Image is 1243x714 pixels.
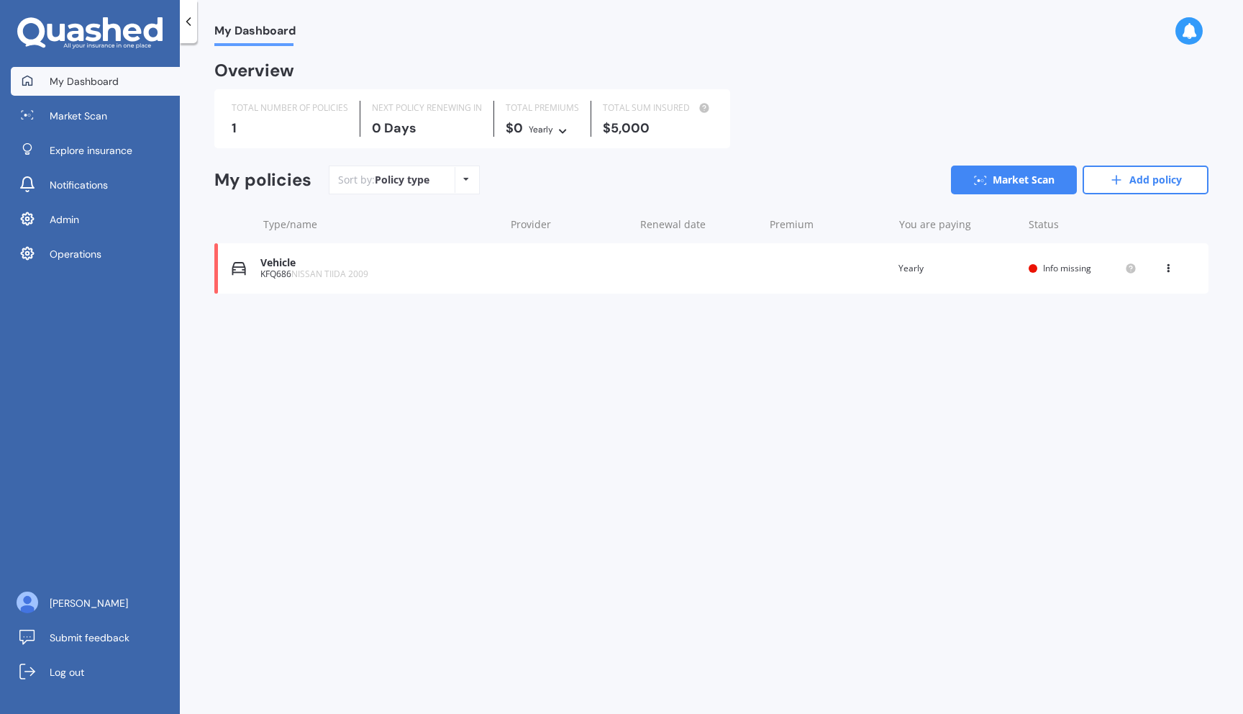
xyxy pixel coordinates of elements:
div: Premium [770,217,888,232]
div: Type/name [263,217,499,232]
div: Vehicle [260,257,497,269]
img: Vehicle [232,261,246,276]
a: Add policy [1083,166,1208,194]
a: [PERSON_NAME] [11,589,180,618]
div: TOTAL PREMIUMS [506,101,579,115]
a: Explore insurance [11,136,180,165]
span: Operations [50,247,101,261]
div: My policies [214,170,311,191]
a: Market Scan [11,101,180,130]
a: Notifications [11,171,180,199]
span: [PERSON_NAME] [50,596,128,610]
div: 0 Days [372,121,482,135]
div: TOTAL SUM INSURED [603,101,713,115]
div: $5,000 [603,121,713,135]
div: Yearly [529,122,553,137]
div: 1 [232,121,348,135]
span: My Dashboard [50,74,119,89]
a: Admin [11,205,180,234]
span: Info missing [1043,262,1091,274]
a: Submit feedback [11,623,180,652]
div: Status [1029,217,1137,232]
div: You are paying [899,217,1017,232]
div: $0 [506,121,579,137]
span: Log out [50,665,84,679]
div: Yearly [898,261,1017,276]
a: Operations [11,240,180,268]
div: Provider [511,217,629,232]
span: Submit feedback [50,631,129,645]
div: Renewal date [640,217,758,232]
span: Notifications [50,178,108,192]
span: Explore insurance [50,143,132,158]
div: Overview [214,63,294,78]
div: NEXT POLICY RENEWING IN [372,101,482,115]
span: Market Scan [50,109,107,123]
span: Admin [50,212,79,227]
a: Log out [11,658,180,687]
a: My Dashboard [11,67,180,96]
span: My Dashboard [214,24,296,43]
div: TOTAL NUMBER OF POLICIES [232,101,348,115]
div: Policy type [375,173,429,187]
a: Market Scan [951,166,1077,194]
div: Sort by: [338,173,429,187]
img: ALV-UjU6YHOUIM1AGx_4vxbOkaOq-1eqc8a3URkVIJkc_iWYmQ98kTe7fc9QMVOBV43MoXmOPfWPN7JjnmUwLuIGKVePaQgPQ... [17,592,38,613]
div: KFQ686 [260,269,497,279]
span: NISSAN TIIDA 2009 [291,268,368,280]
